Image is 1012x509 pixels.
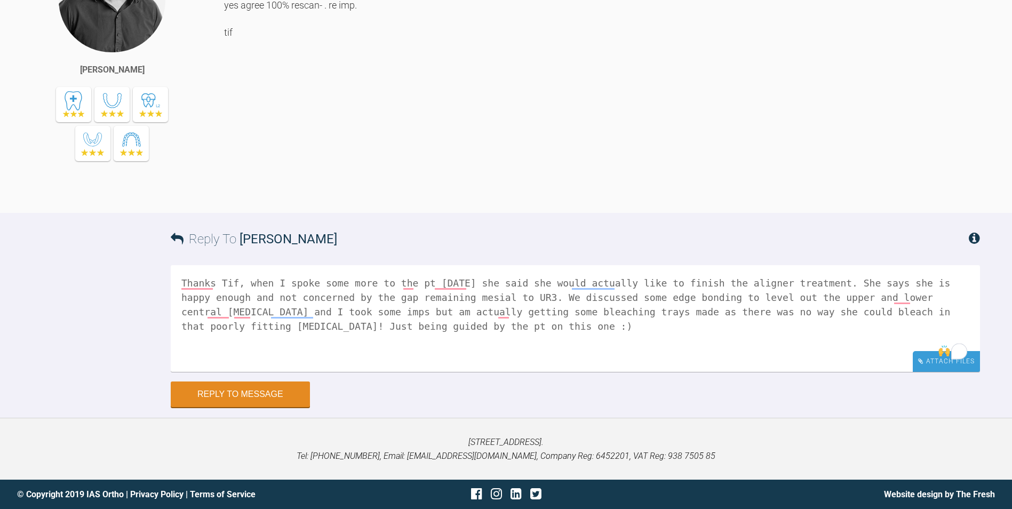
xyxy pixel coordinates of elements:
[130,489,184,499] a: Privacy Policy
[171,265,980,372] textarea: To enrich screen reader interactions, please activate Accessibility in Grammarly extension settings
[240,232,337,246] span: [PERSON_NAME]
[80,63,145,77] div: [PERSON_NAME]
[884,489,995,499] a: Website design by The Fresh
[17,488,343,502] div: © Copyright 2019 IAS Ortho | |
[17,435,995,463] p: [STREET_ADDRESS]. Tel: [PHONE_NUMBER], Email: [EMAIL_ADDRESS][DOMAIN_NAME], Company Reg: 6452201,...
[171,229,337,249] h3: Reply To
[190,489,256,499] a: Terms of Service
[171,381,310,407] button: Reply to Message
[913,351,980,372] div: Attach Files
